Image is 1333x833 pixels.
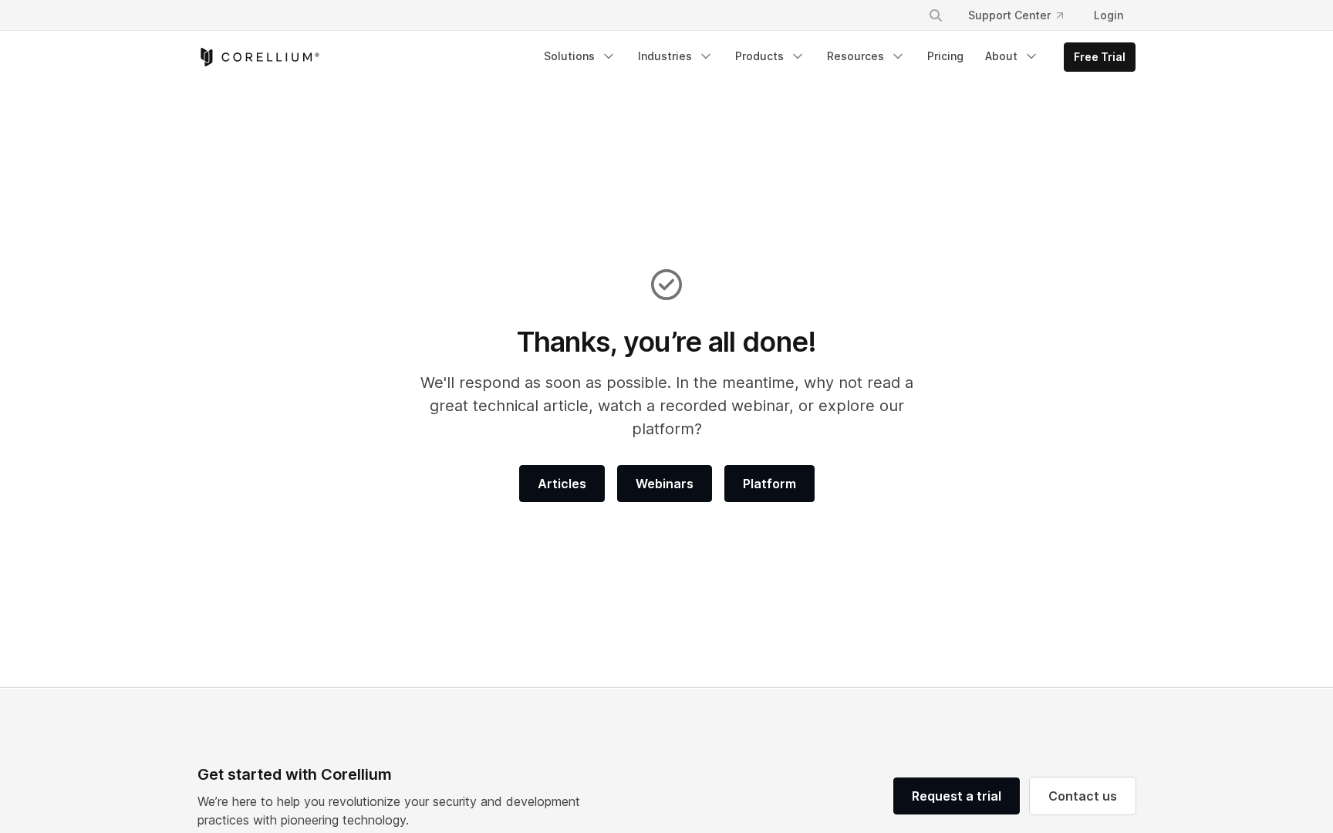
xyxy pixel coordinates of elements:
[535,42,1136,72] div: Navigation Menu
[918,42,973,70] a: Pricing
[519,465,605,502] a: Articles
[743,474,796,493] span: Platform
[617,465,712,502] a: Webinars
[726,42,815,70] a: Products
[535,42,626,70] a: Solutions
[197,792,592,829] p: We’re here to help you revolutionize your security and development practices with pioneering tech...
[1065,43,1135,71] a: Free Trial
[538,474,586,493] span: Articles
[818,42,915,70] a: Resources
[197,763,592,786] div: Get started with Corellium
[976,42,1048,70] a: About
[922,2,950,29] button: Search
[197,48,320,66] a: Corellium Home
[636,474,693,493] span: Webinars
[1082,2,1136,29] a: Login
[1030,777,1136,814] a: Contact us
[629,42,723,70] a: Industries
[400,325,934,359] h1: Thanks, you’re all done!
[893,777,1020,814] a: Request a trial
[724,465,815,502] a: Platform
[956,2,1075,29] a: Support Center
[909,2,1136,29] div: Navigation Menu
[400,371,934,440] p: We'll respond as soon as possible. In the meantime, why not read a great technical article, watch...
